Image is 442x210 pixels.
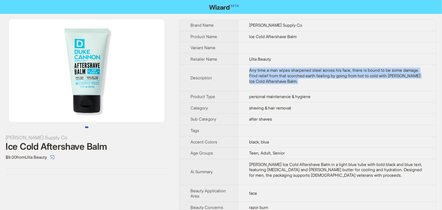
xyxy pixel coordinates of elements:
[6,134,168,141] div: [PERSON_NAME] Supply Co
[6,152,168,163] div: $9.00 from Ulta Beauty
[249,56,271,62] span: Ulta Beauty
[190,116,216,122] span: Sub Category
[6,141,168,152] div: Ice Cold Aftershave Balm
[190,128,199,133] span: Tags
[190,34,217,39] span: Product Name
[190,23,214,28] span: Brand Name
[249,68,425,84] div: Any time a man wipes sharpened steel across his face, there is bound to be some damage. Find reli...
[249,23,303,28] span: [PERSON_NAME] Supply Co
[249,205,269,210] span: razor burn
[85,126,88,128] button: Go to slide 1
[190,169,213,174] span: Ai Summary
[50,155,54,159] span: select
[190,205,223,210] span: Beauty Concerns
[190,139,217,145] span: Accent Colors
[249,105,291,111] span: shaving & hair removal
[9,19,164,122] img: Ice Cold Aftershave Balm image 1
[190,94,215,99] span: Product Type
[249,150,285,156] span: Teen, Adult, Senior
[190,150,213,156] span: Age Groups
[249,94,311,99] span: personal maintenance & hygiene
[249,34,297,39] span: Ice Cold Aftershave Balm
[249,116,272,122] span: after shaves
[249,139,270,145] span: black, blue
[190,45,215,50] span: Variant Name
[249,162,425,178] div: Duke Cannon Ice Cold Aftershave Balm in a light blue tube with bold black and blue text, featurin...
[190,188,226,199] span: Beauty Application Area
[190,56,217,62] span: Retailer Name
[249,191,257,196] span: face
[190,75,212,80] span: Description
[190,105,208,111] span: Category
